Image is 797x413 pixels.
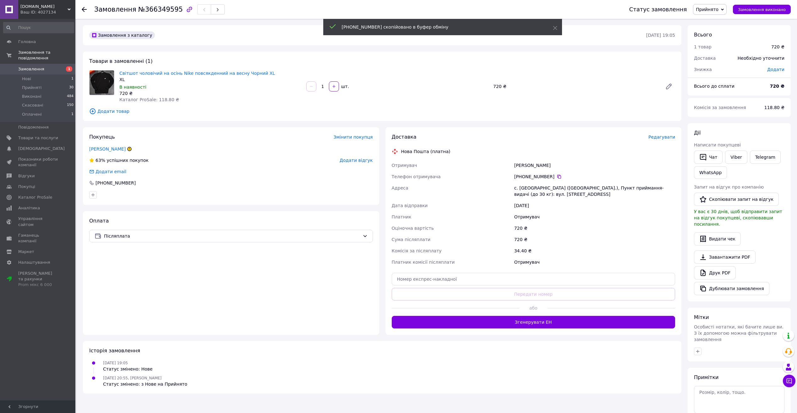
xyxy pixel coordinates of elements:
span: Головна [18,39,36,45]
div: шт. [340,83,350,90]
span: 1 [71,112,74,117]
span: Платник [392,214,412,219]
div: Замовлення з каталогу [89,31,155,39]
span: Дії [694,130,701,136]
div: Додати email [89,168,127,175]
input: Пошук [3,22,74,33]
button: Скопіювати запит на відгук [694,193,779,206]
span: Отримувач [392,163,417,168]
div: Prom мікс 6 000 [18,282,58,288]
div: успішних покупок [89,157,149,163]
span: Післяплата [104,233,360,240]
span: Оплата [89,218,109,224]
a: Telegram [750,151,781,164]
div: с. [GEOGRAPHIC_DATA] ([GEOGRAPHIC_DATA].), Пункт приймання-видачі (до 30 кг): вул. [STREET_ADDRESS] [513,182,676,200]
span: Налаштування [18,260,50,265]
div: 720 ₴ [771,44,784,50]
a: WhatsApp [694,166,727,179]
div: Статус змінено: Нове [103,366,153,372]
span: Покупець [89,134,115,140]
a: [PERSON_NAME] [89,146,126,151]
a: Завантажити PDF [694,251,756,264]
span: Каталог ProSale [18,195,52,200]
span: Примітки [694,374,718,380]
div: Отримувач [513,256,676,268]
span: Маркет [18,249,34,255]
div: XL [119,76,301,83]
span: 1 [66,66,72,72]
span: 1 [71,76,74,82]
span: Адреса [392,185,408,190]
span: Показники роботи компанії [18,157,58,168]
span: Комісія за замовлення [694,105,746,110]
span: Всього до сплати [694,84,734,89]
div: Додати email [95,168,127,175]
span: Покупці [18,184,35,190]
a: Світшот чоловічий на осінь Nike повсякденний на весну Чорний XL [119,71,275,76]
span: Доставка [694,56,716,61]
button: Замовлення виконано [733,5,791,14]
button: Згенерувати ЕН [392,316,675,328]
span: Платник комісії післяплати [392,260,455,265]
span: Особисті нотатки, які бачите лише ви. З їх допомогою можна фільтрувати замовлення [694,324,783,342]
img: Світшот чоловічий на осінь Nike повсякденний на весну Чорний XL [90,70,114,95]
span: Товари в замовленні (1) [89,58,153,64]
div: Нова Пошта (платна) [400,148,452,155]
button: Видати чек [694,232,741,245]
span: Написати покупцеві [694,142,741,147]
span: Замовлення [18,66,44,72]
span: Редагувати [648,135,675,140]
span: Нові [22,76,31,82]
span: Доставка [392,134,417,140]
span: Додати відгук [340,158,373,163]
div: [PHONE_NUMBER] [514,173,675,180]
span: Сума післяплати [392,237,431,242]
span: Прийняті [22,85,41,91]
span: [DATE] 20:55, [PERSON_NAME] [103,376,161,380]
span: Історія замовлення [89,348,140,354]
div: Статус змінено: з Нове на Прийнято [103,381,187,387]
b: 720 ₴ [770,84,784,89]
span: У вас є 30 днів, щоб відправити запит на відгук покупцеві, скопіювавши посилання. [694,209,782,227]
button: Чат з покупцем [783,375,795,387]
span: Гаманець компанії [18,233,58,244]
div: Повернутися назад [82,6,87,13]
span: Повідомлення [18,124,49,130]
div: 720 ₴ [513,234,676,245]
span: Комісія за післяплату [392,248,442,253]
span: Виконані [22,94,41,99]
span: Прийнято [696,7,718,12]
div: Ваш ID: 4027134 [20,9,75,15]
span: Замовлення виконано [738,7,786,12]
span: 63% [96,158,105,163]
div: Статус замовлення [629,6,687,13]
div: [PERSON_NAME] [513,160,676,171]
span: Замовлення та повідомлення [18,50,75,61]
span: [DEMOGRAPHIC_DATA] [18,146,65,151]
div: 720 ₴ [119,90,301,96]
input: Номер експрес-накладної [392,273,675,285]
span: Скасовані [22,102,43,108]
div: 34.40 ₴ [513,245,676,256]
span: Змінити покупця [334,135,373,140]
span: Запит на відгук про компанію [694,184,764,190]
span: [PERSON_NAME] та рахунки [18,271,58,288]
span: Всього [694,32,712,38]
span: 30 [69,85,74,91]
span: 1 товар [694,44,712,49]
span: В наявності [119,85,146,90]
span: 118.80 ₴ [764,105,784,110]
span: [DATE] 19:05 [103,361,128,365]
button: Чат [694,151,723,164]
span: або [519,305,548,311]
span: Дата відправки [392,203,428,208]
span: Оплачені [22,112,42,117]
span: Додати [767,67,784,72]
a: Редагувати [663,80,675,93]
span: Знижка [694,67,712,72]
span: Товари та послуги [18,135,58,141]
span: Телефон отримувача [392,174,441,179]
span: 484 [67,94,74,99]
div: Необхідно уточнити [734,51,788,65]
span: №366349595 [138,6,183,13]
